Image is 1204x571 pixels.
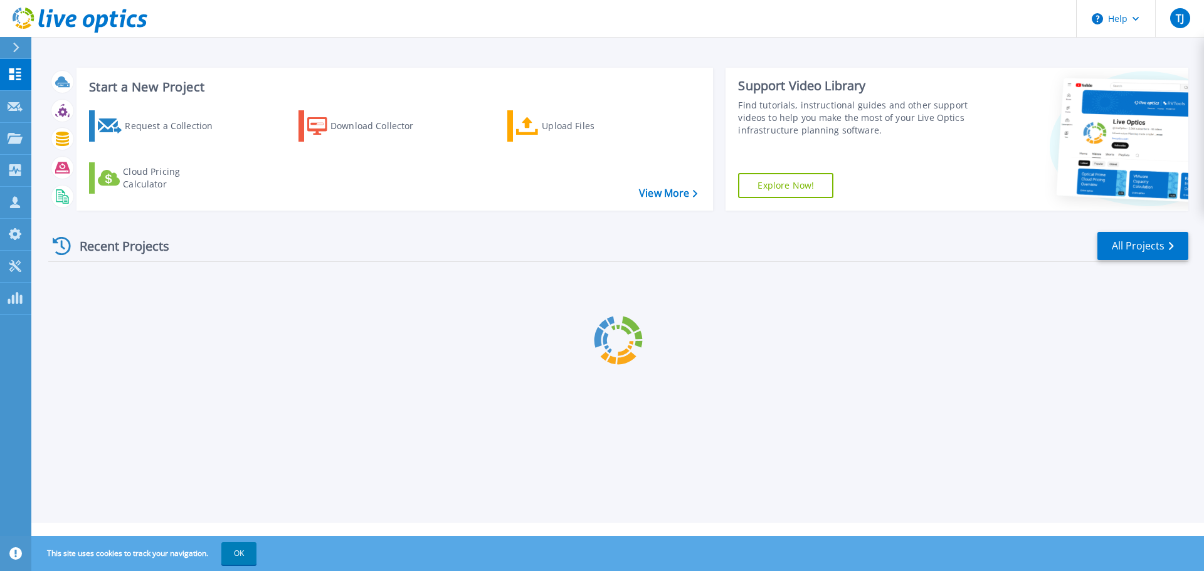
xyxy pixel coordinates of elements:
[48,231,186,261] div: Recent Projects
[123,165,223,191] div: Cloud Pricing Calculator
[507,110,647,142] a: Upload Files
[1176,13,1184,23] span: TJ
[298,110,438,142] a: Download Collector
[89,80,697,94] h3: Start a New Project
[738,99,974,137] div: Find tutorials, instructional guides and other support videos to help you make the most of your L...
[738,173,833,198] a: Explore Now!
[330,113,431,139] div: Download Collector
[89,162,229,194] a: Cloud Pricing Calculator
[542,113,642,139] div: Upload Files
[1097,232,1188,260] a: All Projects
[34,542,256,565] span: This site uses cookies to track your navigation.
[89,110,229,142] a: Request a Collection
[639,187,697,199] a: View More
[125,113,225,139] div: Request a Collection
[738,78,974,94] div: Support Video Library
[221,542,256,565] button: OK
